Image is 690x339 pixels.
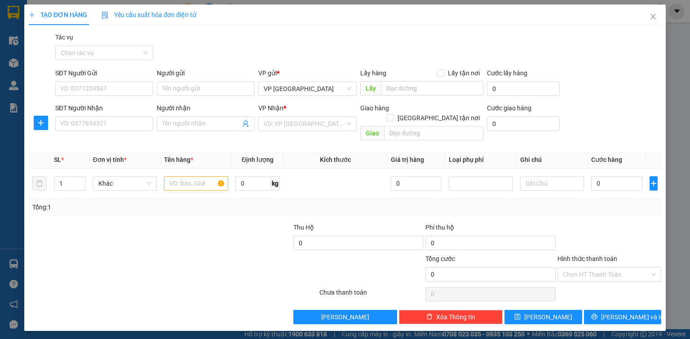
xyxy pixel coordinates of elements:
[584,310,662,324] button: printer[PERSON_NAME] và In
[504,310,582,324] button: save[PERSON_NAME]
[557,255,617,262] label: Hình thức thanh toán
[93,156,127,163] span: Đơn vị tính
[29,11,87,18] span: TẠO ĐƠN HÀNG
[35,65,81,85] strong: PHIẾU GỬI HÀNG
[487,117,560,131] input: Cước giao hàng
[524,312,572,322] span: [PERSON_NAME]
[102,12,109,19] img: icon
[34,119,48,126] span: plus
[384,126,483,140] input: Dọc đường
[157,68,255,78] div: Người gửi
[425,255,455,262] span: Tổng cước
[293,224,314,231] span: Thu Hộ
[55,103,153,113] div: SĐT Người Nhận
[425,222,556,236] div: Phí thu hộ
[426,313,433,321] span: delete
[242,156,274,163] span: Định lượng
[487,70,527,77] label: Cước lấy hàng
[514,313,521,321] span: save
[29,12,35,18] span: plus
[242,120,249,127] span: user-add
[34,116,48,130] button: plus
[360,104,389,112] span: Giao hàng
[360,126,384,140] span: Giao
[436,312,475,322] span: Xóa Thông tin
[4,37,21,82] img: logo
[380,81,483,96] input: Dọc đường
[591,313,597,321] span: printer
[321,312,369,322] span: [PERSON_NAME]
[320,156,351,163] span: Kích thước
[394,113,483,123] span: [GEOGRAPHIC_DATA] tận nơi
[650,176,658,191] button: plus
[98,177,152,190] span: Khác
[399,310,503,324] button: deleteXóa Thông tin
[641,4,666,30] button: Close
[55,34,73,41] label: Tác vụ
[23,30,88,53] span: 42 [PERSON_NAME] - Vinh - [GEOGRAPHIC_DATA]
[360,81,380,96] span: Lấy
[445,151,517,169] th: Loại phụ phí
[444,68,483,78] span: Lấy tận nơi
[157,103,255,113] div: Người nhận
[520,176,584,191] input: Ghi Chú
[360,70,386,77] span: Lấy hàng
[390,156,424,163] span: Giá trị hàng
[390,176,442,191] input: 0
[164,176,228,191] input: VD: Bàn, Ghế
[650,180,657,187] span: plus
[32,176,47,191] button: delete
[487,82,560,96] input: Cước lấy hàng
[487,104,531,112] label: Cước giao hàng
[293,310,397,324] button: [PERSON_NAME]
[102,11,196,18] span: Yêu cầu xuất hóa đơn điện tử
[517,151,588,169] th: Ghi chú
[32,202,267,212] div: Tổng: 1
[271,176,280,191] span: kg
[318,287,424,303] div: Chưa thanh toán
[55,68,153,78] div: SĐT Người Gửi
[54,156,61,163] span: SL
[264,82,351,96] span: VP Đà Nẵng
[591,156,622,163] span: Cước hàng
[601,312,664,322] span: [PERSON_NAME] và In
[258,68,356,78] div: VP gửi
[164,156,193,163] span: Tên hàng
[30,9,87,28] strong: HÃNG XE HẢI HOÀNG GIA
[258,104,283,112] span: VP Nhận
[650,13,657,20] span: close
